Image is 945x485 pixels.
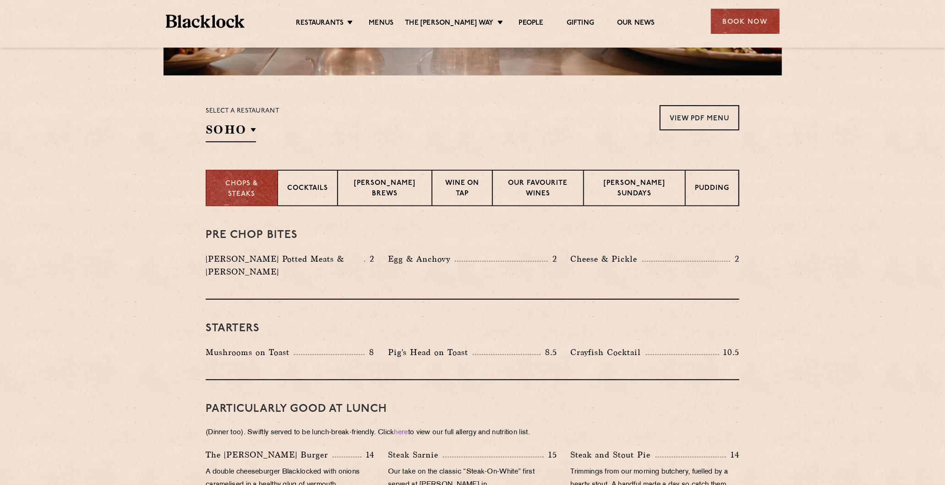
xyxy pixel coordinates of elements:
[296,19,344,29] a: Restaurants
[216,179,268,199] p: Chops & Steaks
[571,253,642,265] p: Cheese & Pickle
[571,346,646,359] p: Crayfish Cocktail
[361,449,375,461] p: 14
[660,105,739,130] a: View PDF Menu
[442,178,482,200] p: Wine on Tap
[388,253,455,265] p: Egg & Anchovy
[719,346,739,358] p: 10.5
[394,429,408,436] a: here
[711,9,780,34] div: Book Now
[730,253,739,265] p: 2
[365,346,374,358] p: 8
[347,178,422,200] p: [PERSON_NAME] Brews
[548,253,557,265] p: 2
[617,19,655,29] a: Our News
[206,323,739,334] h3: Starters
[405,19,493,29] a: The [PERSON_NAME] Way
[206,403,739,415] h3: PARTICULARLY GOOD AT LUNCH
[206,253,364,278] p: [PERSON_NAME] Potted Meats & [PERSON_NAME]
[206,426,739,439] p: (Dinner too). Swiftly served to be lunch-break-friendly. Click to view our full allergy and nutri...
[365,253,374,265] p: 2
[287,183,328,195] p: Cocktails
[544,449,557,461] p: 15
[541,346,557,358] p: 8.5
[166,15,245,28] img: BL_Textured_Logo-footer-cropped.svg
[571,448,655,461] p: Steak and Stout Pie
[726,449,739,461] p: 14
[388,346,473,359] p: Pig's Head on Toast
[695,183,729,195] p: Pudding
[567,19,594,29] a: Gifting
[206,448,333,461] p: The [PERSON_NAME] Burger
[206,346,294,359] p: Mushrooms on Toast
[519,19,544,29] a: People
[369,19,393,29] a: Menus
[502,178,574,200] p: Our favourite wines
[206,105,279,117] p: Select a restaurant
[206,229,739,241] h3: Pre Chop Bites
[593,178,676,200] p: [PERSON_NAME] Sundays
[388,448,443,461] p: Steak Sarnie
[206,122,256,142] h2: SOHO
